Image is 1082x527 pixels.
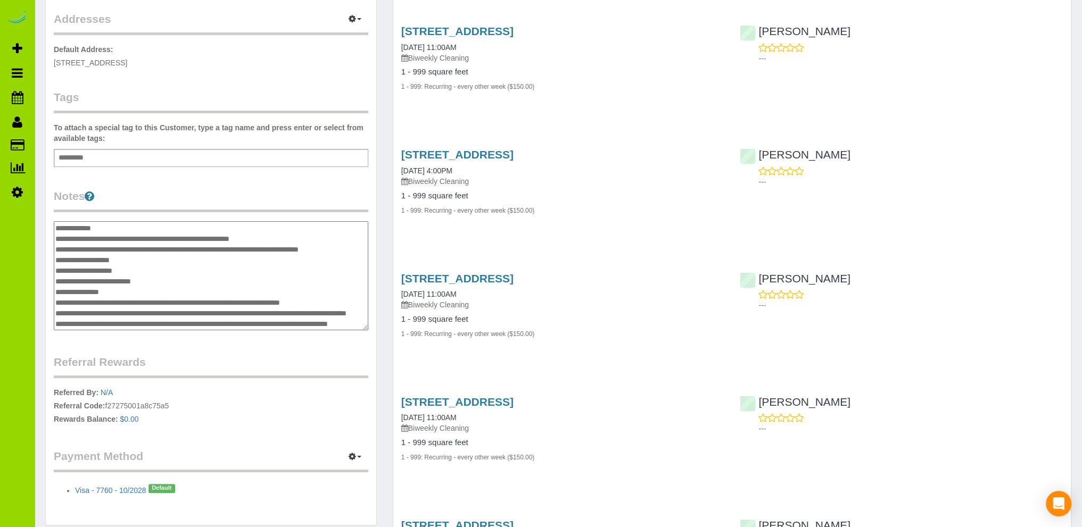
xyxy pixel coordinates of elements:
[54,400,105,411] label: Referral Code:
[401,68,724,77] h4: 1 - 999 square feet
[758,423,1063,434] p: ---
[401,83,535,90] small: 1 - 999: Recurring - every other week ($150.00)
[120,415,139,423] a: $0.00
[54,387,98,398] label: Referred By:
[6,11,28,26] img: Automaid Logo
[1046,491,1071,516] div: Open Intercom Messenger
[401,166,452,175] a: [DATE] 4:00PM
[401,176,724,187] p: Biweekly Cleaning
[758,177,1063,187] p: ---
[758,300,1063,311] p: ---
[401,148,514,161] a: [STREET_ADDRESS]
[54,58,127,67] span: [STREET_ADDRESS]
[401,43,457,52] a: [DATE] 11:00AM
[758,53,1063,64] p: ---
[740,148,850,161] a: [PERSON_NAME]
[54,122,368,144] label: To attach a special tag to this Customer, type a tag name and press enter or select from availabl...
[401,25,514,37] a: [STREET_ADDRESS]
[740,272,850,285] a: [PERSON_NAME]
[740,25,850,37] a: [PERSON_NAME]
[401,330,535,338] small: 1 - 999: Recurring - every other week ($150.00)
[101,388,113,397] a: N/A
[54,414,118,424] label: Rewards Balance:
[740,396,850,408] a: [PERSON_NAME]
[401,396,514,408] a: [STREET_ADDRESS]
[54,89,368,113] legend: Tags
[401,423,724,433] p: Biweekly Cleaning
[54,354,368,378] legend: Referral Rewards
[54,448,368,472] legend: Payment Method
[401,454,535,461] small: 1 - 999: Recurring - every other week ($150.00)
[54,387,368,427] p: f27275001a8c75a5
[401,53,724,63] p: Biweekly Cleaning
[401,299,724,310] p: Biweekly Cleaning
[401,207,535,214] small: 1 - 999: Recurring - every other week ($150.00)
[54,44,113,55] label: Default Address:
[401,290,457,298] a: [DATE] 11:00AM
[148,484,175,492] span: Default
[401,315,724,324] h4: 1 - 999 square feet
[401,272,514,285] a: [STREET_ADDRESS]
[54,188,368,212] legend: Notes
[401,191,724,200] h4: 1 - 999 square feet
[401,413,457,422] a: [DATE] 11:00AM
[75,486,146,495] a: Visa - 7760 - 10/2028
[401,438,724,447] h4: 1 - 999 square feet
